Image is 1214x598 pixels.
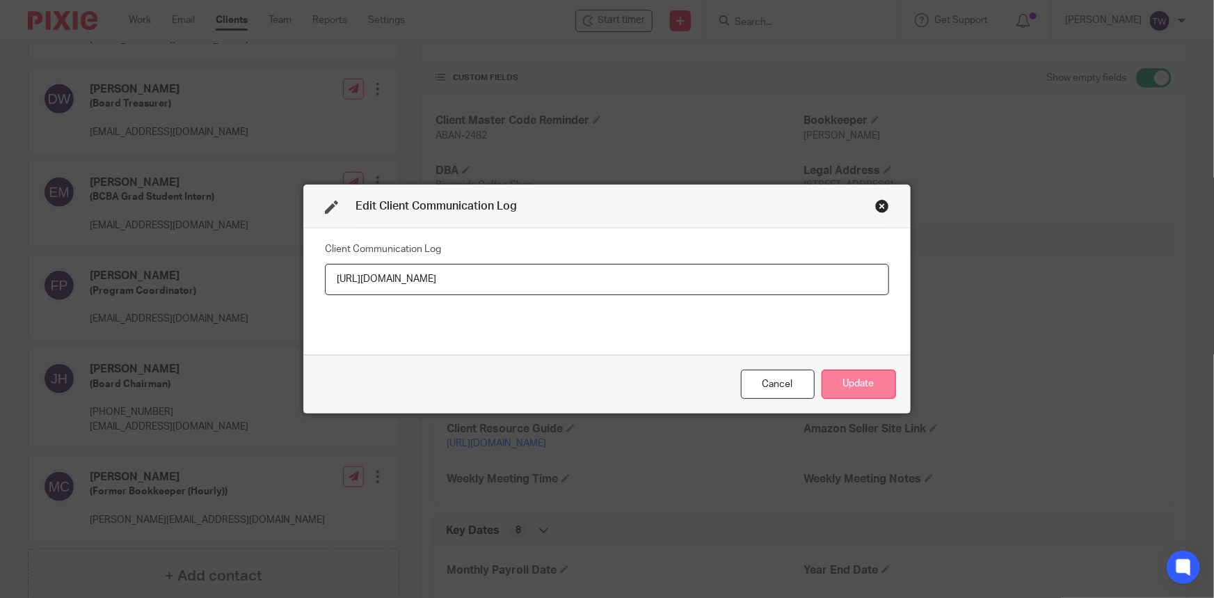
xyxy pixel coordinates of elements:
div: Close this dialog window [741,370,815,400]
span: Edit Client Communication Log [356,200,517,212]
button: Update [822,370,896,400]
label: Client Communication Log [325,242,441,256]
input: Client Communication Log [325,264,889,295]
div: Close this dialog window [875,199,889,213]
